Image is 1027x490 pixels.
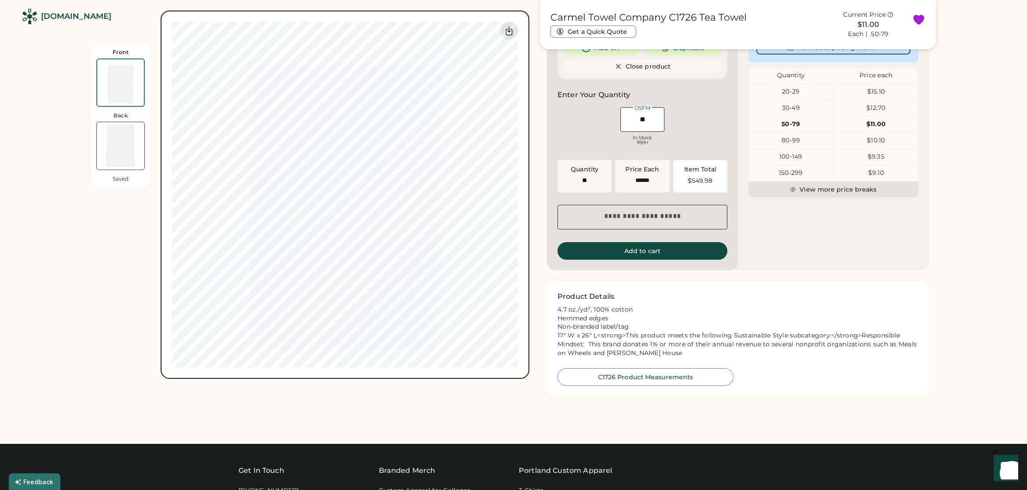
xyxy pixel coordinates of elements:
[625,165,659,174] div: Price Each
[748,152,833,161] div: 100-149
[519,465,612,476] a: Portland Custom Apparel
[833,71,918,80] div: Price each
[748,120,833,129] div: 50-79
[41,11,111,22] div: [DOMAIN_NAME]
[550,25,636,38] button: Get a Quick Quote
[633,105,652,111] div: OSFM
[558,291,614,302] h2: Product Details
[834,169,919,178] div: $9.10
[834,120,919,129] div: $11.00
[558,368,734,386] button: C1726 Product Measurements
[748,169,833,178] div: 150-299
[684,165,716,174] div: Item Total
[748,181,918,197] button: View more price breaks
[558,305,918,358] div: 4.7 oz./yd², 100% cotton Hemmed edges Non-branded label/tag 17" W x 26" L<strong>This product mee...
[748,136,833,145] div: 80-99
[114,112,128,119] div: Back
[558,90,630,100] h2: Enter Your Quantity
[834,87,919,96] div: $15.10
[22,9,37,24] img: Rendered Logo - Screens
[748,104,833,113] div: 30-49
[97,122,144,170] img: C1726 White Back Thumbnail
[830,19,907,30] div: $11.00
[843,11,886,19] div: Current Price
[571,165,598,174] div: Quantity
[113,175,128,182] div: Saved
[848,30,888,39] div: Each | 50-79
[834,152,919,161] div: $9.35
[113,49,129,56] div: Front
[97,59,144,106] img: C1726 White Front Thumbnail
[620,135,664,145] div: In Stock 999+
[748,71,833,80] div: Quantity
[834,104,919,113] div: $12.70
[748,87,833,96] div: 20-29
[985,450,1023,488] iframe: Front Chat
[379,465,436,476] div: Branded Merch
[563,59,722,74] button: Close product
[550,11,747,24] h1: Carmel Towel Company C1726 Tea Towel
[834,136,919,145] div: $10.10
[679,178,722,184] div: $549.98
[558,242,727,260] button: Add to cart
[500,22,518,40] div: Download Front Mockup
[238,465,284,476] div: Get In Touch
